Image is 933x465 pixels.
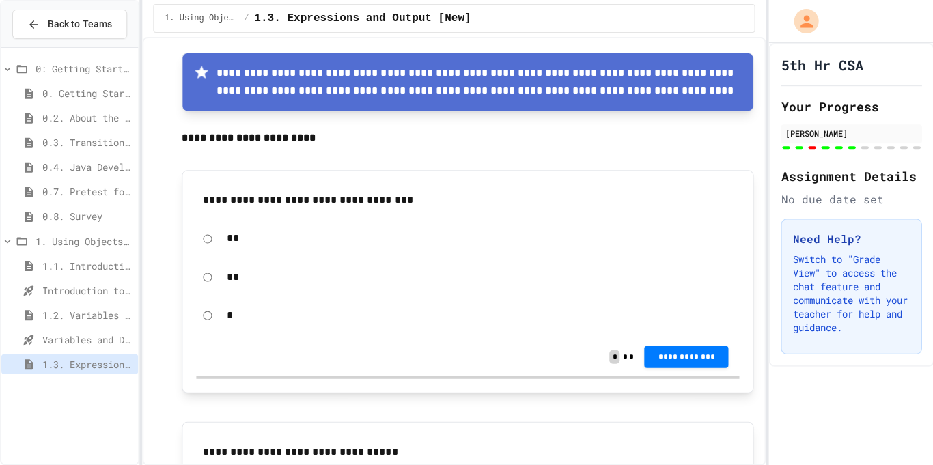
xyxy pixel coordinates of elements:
span: 1. Using Objects and Methods [165,13,238,24]
span: 1. Using Objects and Methods [36,234,133,248]
span: Variables and Data Types - Quiz [42,332,133,346]
p: Switch to "Grade View" to access the chat feature and communicate with your teacher for help and ... [792,252,909,334]
h1: 5th Hr CSA [780,55,862,74]
span: / [244,13,249,24]
span: 0: Getting Started [36,61,133,76]
span: 1.2. Variables and Data Types [42,307,133,322]
h3: Need Help? [792,230,909,246]
button: Back to Teams [12,10,127,39]
div: [PERSON_NAME] [784,127,917,139]
span: 0.7. Pretest for the AP CSA Exam [42,184,133,199]
h2: Assignment Details [780,167,921,186]
span: 1.1. Introduction to Algorithms, Programming, and Compilers [42,258,133,272]
span: 0. Getting Started [42,86,133,100]
span: 0.2. About the AP CSA Exam [42,111,133,125]
span: 0.4. Java Development Environments [42,160,133,174]
span: 0.3. Transitioning from AP CSP to AP CSA [42,135,133,150]
span: Back to Teams [48,17,111,31]
div: No due date set [780,191,921,208]
span: 0.8. Survey [42,209,133,223]
span: 1.3. Expressions and Output [New] [254,10,471,27]
span: 1.3. Expressions and Output [New] [42,356,133,371]
span: Introduction to Algorithms, Programming, and Compilers [42,283,133,297]
h2: Your Progress [780,97,921,116]
div: My Account [779,5,821,37]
